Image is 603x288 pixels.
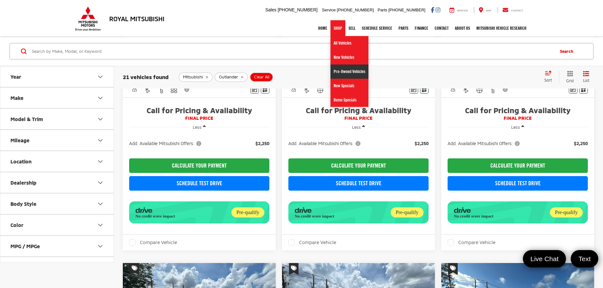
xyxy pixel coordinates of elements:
[330,36,368,50] a: All Vehicles
[337,8,374,12] span: [PHONE_NUMBER]
[0,257,114,278] button: Cylinder
[583,78,589,83] span: List
[288,158,429,173] : CALCULATE YOUR PAYMENT
[0,193,114,214] button: Body StyleBody Style
[183,75,203,80] span: Mitsubishi
[330,64,368,79] a: Pre-Owned Vehicles
[488,85,496,93] img: Remote Start
[570,87,575,92] img: Comments
[527,254,562,263] span: Live Chat
[250,72,273,82] button: Clear All
[544,78,552,82] span: Sort
[448,158,588,173] : CALCULATE YOUR PAYMENT
[288,176,429,191] a: Schedule Test Drive
[129,115,269,121] span: FINAL PRICE
[129,158,269,173] : CALCULATE YOUR PAYMENT
[144,85,152,93] img: Bluetooth®
[541,70,559,83] button: Select sort value
[445,7,473,13] a: Service
[462,85,470,93] img: Bluetooth®
[519,36,528,42] span: SEL
[10,74,21,80] div: Year
[388,8,425,12] span: [PHONE_NUMBER]
[575,254,594,263] span: Text
[265,7,276,12] span: Sales
[288,36,301,42] span: 2025
[190,121,209,133] button: Less
[511,125,520,130] span: Less
[10,180,36,186] div: Dealership
[301,36,360,42] span: Mitsubishi Outlander
[500,83,511,96] button: View Disclaimer
[415,140,429,147] span: $2,250
[448,239,495,246] label: Compare Vehicle
[193,125,202,130] span: Less
[288,140,363,147] button: Add. Available Mitsubishi Offers:
[288,115,429,121] span: FINAL PRICE
[219,75,238,80] span: Outlander
[411,87,416,92] img: Comments
[511,9,523,12] span: Contact
[349,121,368,133] button: Less
[129,239,177,246] label: Compare Vehicle
[330,79,368,93] a: New Specials
[129,140,204,147] button: Add. Available Mitsubishi Offers:
[0,151,114,172] button: LocationLocation
[330,50,368,64] a: New Vehicles
[10,137,29,143] div: Mileage
[578,70,594,83] button: List View
[201,36,235,42] span: Trail Edition
[215,72,248,82] button: remove Outlander
[179,72,213,82] button: remove Mitsubishi
[574,140,588,147] span: $2,250
[74,6,102,31] img: Mitsubishi
[457,9,468,12] span: Service
[0,130,114,150] button: MileageMileage
[498,7,528,13] a: Contact
[109,15,165,22] h3: Royal Mitsubishi
[448,140,521,147] span: Add. Available Mitsubishi Offers:
[486,9,491,12] span: Map
[261,85,269,94] button: Window Sticker
[31,44,554,59] input: Search by Make, Model, or Keyword
[10,158,32,164] div: Location
[97,242,104,250] div: MPG / MPGe
[129,140,203,147] span: Add. Available Mitsubishi Offers:
[97,200,104,208] div: Body Style
[255,140,269,147] span: $2,250
[170,85,178,93] img: 3rd Row Seating
[554,43,582,59] button: Search
[330,20,345,36] a: Shop
[448,140,522,147] button: Add. Available Mitsubishi Offers:
[566,78,574,83] span: Grid
[97,137,104,144] div: Mileage
[329,85,337,93] img: Remote Start
[448,176,588,191] a: Schedule Test Drive
[436,7,440,12] a: Instagram: Click to visit our Instagram page
[0,109,114,129] button: Model & TrimModel & Trim
[288,239,336,246] label: Compare Vehicle
[474,7,496,13] a: Map
[448,263,458,275] span: Special
[410,85,418,94] button: Comments
[345,20,359,36] a: Sell
[569,85,577,94] button: Comments
[579,85,588,94] button: Window Sticker
[10,116,43,122] div: Model & Trim
[97,73,104,81] div: Year
[460,36,519,42] span: Mitsubishi Outlander
[157,85,165,93] img: Remote Start
[431,20,452,36] a: Contact
[252,87,257,92] img: Comments
[411,20,431,36] a: Finance
[129,176,269,191] a: Schedule Test Drive
[142,36,201,42] span: Mitsubishi Outlander
[420,85,429,94] button: Window Sticker
[352,125,361,130] span: Less
[130,263,139,275] span: Special
[0,66,114,87] button: YearYear
[254,75,269,80] span: Clear All
[278,7,317,12] span: [PHONE_NUMBER]
[10,243,40,249] div: MPG / MPGe
[97,221,104,229] div: Color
